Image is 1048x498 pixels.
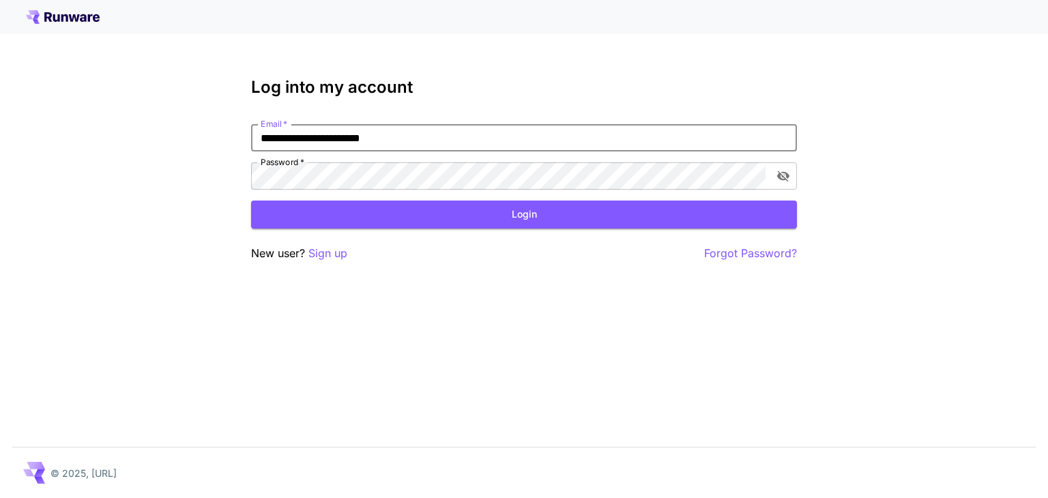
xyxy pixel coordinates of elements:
p: © 2025, [URL] [50,466,117,480]
label: Email [261,118,287,130]
label: Password [261,156,304,168]
button: Forgot Password? [704,245,797,262]
button: Login [251,201,797,229]
p: New user? [251,245,347,262]
button: toggle password visibility [771,164,796,188]
h3: Log into my account [251,78,797,97]
button: Sign up [308,245,347,262]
